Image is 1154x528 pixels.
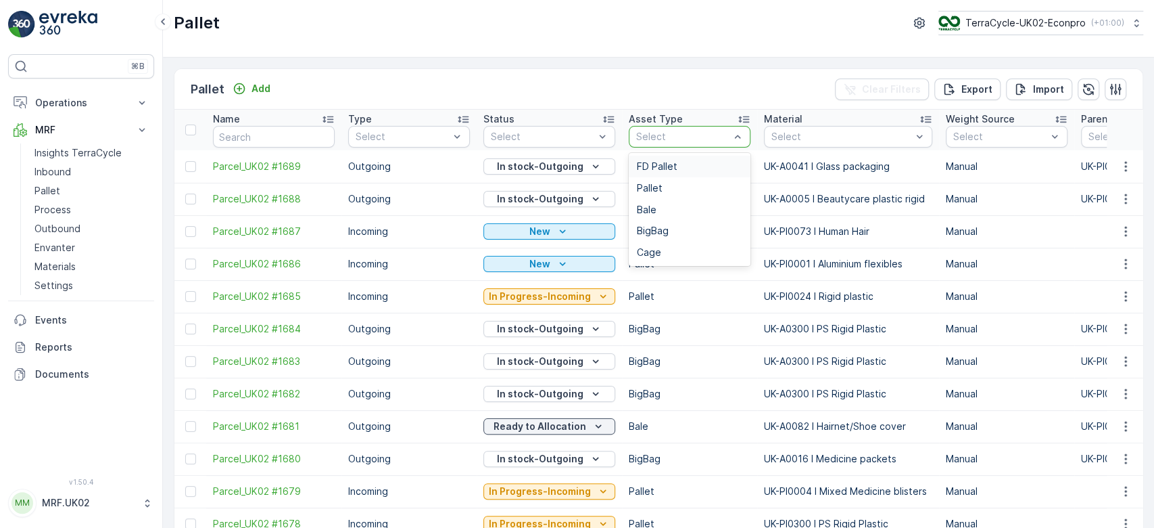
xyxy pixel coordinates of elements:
a: Inbound [29,162,154,181]
a: Pallet [29,181,154,200]
p: Process [34,203,71,217]
p: Pallet [629,485,750,498]
button: Operations [8,89,154,116]
a: Documents [8,361,154,388]
p: Manual [946,355,1067,368]
p: Select [953,130,1047,144]
p: Pallet [34,184,60,198]
span: Parcel_UK02 #1684 [213,322,335,336]
button: MMMRF.UK02 [8,489,154,517]
p: Incoming [348,485,470,498]
p: In Progress-Incoming [489,290,591,303]
p: Outgoing [348,387,470,401]
span: FD Pallet [637,161,677,172]
p: BigBag [629,322,750,336]
p: In stock-Outgoing [497,452,583,466]
button: In stock-Outgoing [483,386,615,402]
button: New [483,256,615,272]
p: Ready to Allocation [494,420,586,433]
p: Status [483,112,514,126]
p: ( +01:00 ) [1091,18,1124,28]
p: Select [636,130,729,144]
span: Cage [637,247,661,258]
span: Bale [637,204,656,215]
div: Toggle Row Selected [185,194,196,204]
button: Add [227,81,276,97]
p: In stock-Outgoing [497,322,583,336]
p: TerraCycle-UK02-Econpro [965,16,1086,30]
a: Parcel_UK02 #1681 [213,420,335,433]
p: Asset Type [629,112,683,126]
p: Incoming [348,225,470,238]
img: logo [8,11,35,38]
a: Materials [29,257,154,276]
a: Envanter [29,238,154,257]
p: Export [961,83,992,96]
button: MRF [8,116,154,144]
p: Weight Source [946,112,1015,126]
p: Manual [946,225,1067,238]
a: Insights TerraCycle [29,144,154,162]
p: Outbound [34,222,80,236]
p: In stock-Outgoing [497,387,583,401]
div: Toggle Row Selected [185,486,196,497]
div: Toggle Row Selected [185,226,196,237]
p: Name [213,112,240,126]
a: Parcel_UK02 #1688 [213,192,335,206]
div: Toggle Row Selected [185,454,196,464]
a: Reports [8,334,154,361]
div: Toggle Row Selected [185,356,196,367]
p: Pallet [191,80,224,99]
p: UK-PI0024 I Rigid plastic [764,290,932,303]
p: New [529,225,550,238]
p: Reports [35,340,149,354]
p: Material [764,112,802,126]
p: Import [1033,83,1064,96]
p: Documents [35,368,149,381]
button: In stock-Outgoing [483,191,615,207]
div: MM [11,492,33,514]
p: Outgoing [348,452,470,466]
button: In stock-Outgoing [483,321,615,337]
span: Pallet [637,183,663,194]
p: Add [251,82,270,95]
p: UK-PI0004 I Mixed Medicine blisters [764,485,932,498]
p: Manual [946,160,1067,173]
p: Manual [946,192,1067,206]
p: BigBag [629,452,750,466]
span: Parcel_UK02 #1687 [213,225,335,238]
button: Ready to Allocation [483,418,615,435]
a: Parcel_UK02 #1683 [213,355,335,368]
a: Parcel_UK02 #1685 [213,290,335,303]
a: Parcel_UK02 #1689 [213,160,335,173]
div: Toggle Row Selected [185,291,196,302]
p: Operations [35,96,127,110]
p: In stock-Outgoing [497,355,583,368]
span: Parcel_UK02 #1680 [213,452,335,466]
p: Outgoing [348,322,470,336]
a: Events [8,307,154,334]
p: Manual [946,257,1067,271]
a: Parcel_UK02 #1679 [213,485,335,498]
input: Search [213,126,335,148]
p: UK-PI0001 I Aluminium flexibles [764,257,932,271]
p: Envanter [34,241,75,255]
p: Manual [946,322,1067,336]
div: Toggle Row Selected [185,324,196,334]
p: Inbound [34,165,71,179]
button: Export [934,79,1001,100]
div: Toggle Row Selected [185,389,196,399]
p: Insights TerraCycle [34,146,122,160]
p: MRF [35,123,127,137]
a: Parcel_UK02 #1682 [213,387,335,401]
p: UK-A0300 I PS Rigid Plastic [764,322,932,336]
p: In stock-Outgoing [497,192,583,206]
p: New [529,257,550,271]
p: Clear Filters [862,83,921,96]
button: In stock-Outgoing [483,353,615,370]
a: Outbound [29,219,154,238]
